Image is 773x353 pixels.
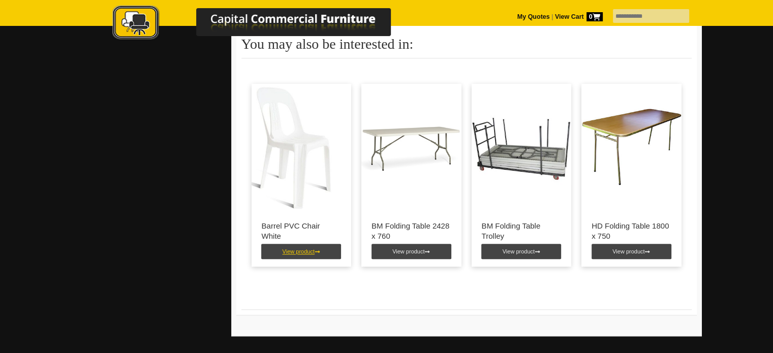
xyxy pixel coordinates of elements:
img: BM Folding Table Trolley [472,84,572,211]
h2: You may also be interested in: [241,37,692,58]
img: Capital Commercial Furniture Logo [84,5,440,42]
strong: View Cart [555,13,603,20]
a: View product [372,244,451,259]
a: Capital Commercial Furniture Logo [84,5,440,45]
img: Barrel PVC Chair White [252,84,335,211]
a: View product [261,244,341,259]
p: BM Folding Table 2428 x 760 [372,221,451,241]
img: HD Folding Table 1800 x 750 [581,84,682,211]
a: My Quotes [517,13,550,20]
a: View product [592,244,671,259]
a: View product [481,244,561,259]
span: 0 [586,12,603,21]
p: HD Folding Table 1800 x 750 [592,221,671,241]
img: BM Folding Table 2428 x 760 [361,84,461,211]
p: Barrel PVC Chair White [262,221,342,241]
a: View Cart0 [553,13,602,20]
p: BM Folding Table Trolley [482,221,562,241]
